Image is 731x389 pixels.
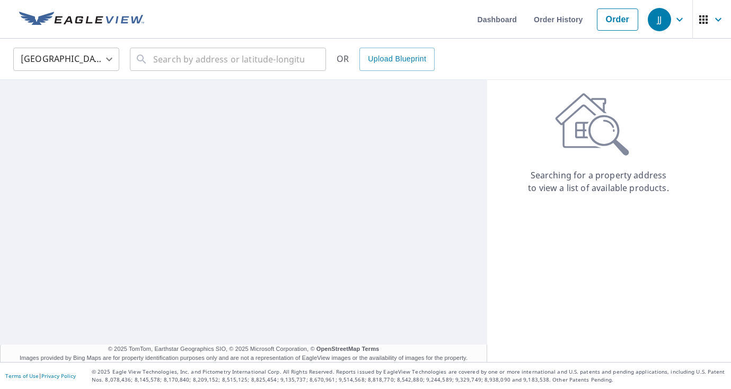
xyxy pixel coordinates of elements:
div: OR [337,48,442,71]
span: Upload Blueprint [368,52,433,66]
div: [GEOGRAPHIC_DATA] [13,44,119,74]
img: EV Logo [19,12,144,28]
a: Terms [368,336,386,344]
p: © 2025 Eagle View Technologies, Inc. and Pictometry International Corp. All Rights Reserved. Repo... [92,368,726,384]
a: Order [595,8,638,31]
div: JJ [648,8,671,31]
a: OpenStreetMap [322,336,367,344]
span: © 2025 TomTom, Earthstar Geographics SIO, © 2025 Microsoft Corporation, © [101,336,386,345]
a: Terms of Use [5,372,38,379]
a: Upload Blueprint [359,48,441,71]
input: Search by address or latitude-longitude [153,44,304,74]
p: | [5,373,76,379]
a: Privacy Policy [41,372,76,379]
p: Searching for a property address to view a list of available products. [527,169,670,194]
